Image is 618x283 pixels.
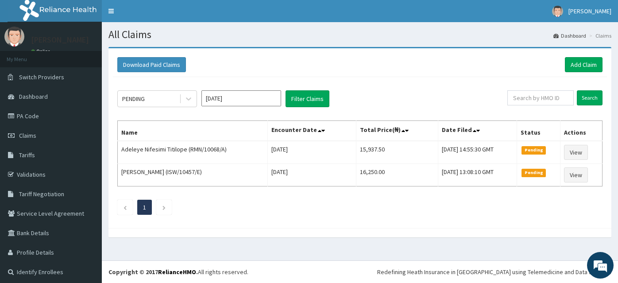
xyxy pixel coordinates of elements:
span: Pending [521,146,546,154]
td: [DATE] 13:08:10 GMT [438,164,517,186]
th: Total Price(₦) [356,121,438,141]
input: Search [577,90,603,105]
span: Pending [521,169,546,177]
a: Dashboard [553,32,586,39]
span: Dashboard [19,93,48,101]
button: Filter Claims [286,90,329,107]
td: [DATE] [268,164,356,186]
span: Tariffs [19,151,35,159]
th: Encounter Date [268,121,356,141]
th: Status [517,121,560,141]
span: Claims [19,132,36,140]
td: 16,250.00 [356,164,438,186]
th: Actions [560,121,603,141]
a: Add Claim [565,57,603,72]
p: [PERSON_NAME] [31,36,89,44]
div: Redefining Heath Insurance in [GEOGRAPHIC_DATA] using Telemedicine and Data Science! [377,267,611,276]
td: [DATE] [268,141,356,164]
button: Download Paid Claims [117,57,186,72]
a: RelianceHMO [158,268,196,276]
span: Tariff Negotiation [19,190,64,198]
th: Date Filed [438,121,517,141]
input: Select Month and Year [201,90,281,106]
div: PENDING [122,94,145,103]
td: Adeleye Nifesimi Titilope (RMN/10068/A) [118,141,268,164]
footer: All rights reserved. [102,260,618,283]
h1: All Claims [108,29,611,40]
a: Previous page [123,203,127,211]
img: User Image [4,27,24,47]
a: Page 1 is your current page [143,203,146,211]
td: [PERSON_NAME] (ISW/10457/E) [118,164,268,186]
th: Name [118,121,268,141]
a: View [564,167,588,182]
a: View [564,145,588,160]
span: Switch Providers [19,73,64,81]
td: [DATE] 14:55:30 GMT [438,141,517,164]
td: 15,937.50 [356,141,438,164]
span: [PERSON_NAME] [568,7,611,15]
input: Search by HMO ID [507,90,574,105]
li: Claims [587,32,611,39]
img: User Image [552,6,563,17]
a: Online [31,48,52,54]
strong: Copyright © 2017 . [108,268,198,276]
a: Next page [162,203,166,211]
